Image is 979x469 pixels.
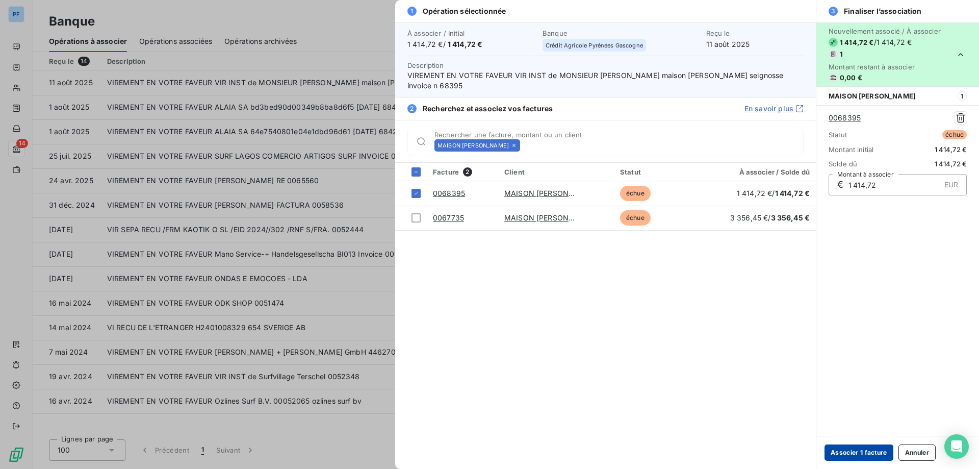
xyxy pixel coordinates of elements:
[771,213,810,222] span: 3 356,45 €
[546,42,643,48] span: Crédit Agricole Pyrénées Gascogne
[407,7,417,16] span: 1
[463,167,472,177] span: 2
[825,445,893,461] button: Associer 1 facture
[407,61,444,69] span: Description
[524,140,803,151] input: placeholder
[407,39,536,50] span: 1 414,72 € /
[829,160,857,168] span: Solde dû
[840,73,862,82] span: 0,00 €
[829,92,916,100] span: MAISON [PERSON_NAME]
[730,213,810,222] span: 3 356,45 € /
[829,145,873,154] span: Montant initial
[744,104,804,114] a: En savoir plus
[829,63,941,71] span: Montant restant à associer
[423,104,553,114] span: Recherchez et associez vos factures
[840,38,874,46] span: 1 414,72 €
[504,189,596,198] a: MAISON [PERSON_NAME]
[423,6,506,16] span: Opération sélectionnée
[935,160,967,168] span: 1 414,72 €
[942,130,967,139] span: échue
[958,91,967,101] span: 1
[944,434,969,459] div: Open Intercom Messenger
[620,168,693,176] div: Statut
[737,189,810,198] span: 1 414,72 € /
[874,37,912,47] span: / 1 414,72 €
[620,186,651,201] span: échue
[706,29,804,50] div: 11 août 2025
[407,29,536,37] span: À associer / Initial
[935,145,967,154] span: 1 414,72 €
[620,210,651,226] span: échue
[706,168,810,176] div: À associer / Solde dû
[433,167,492,177] div: Facture
[775,189,810,198] span: 1 414,72 €
[433,213,464,222] a: 0067735
[543,29,700,37] span: Banque
[706,29,804,37] span: Reçu le
[829,7,838,16] span: 3
[448,40,483,48] span: 1 414,72 €
[829,131,847,139] span: Statut
[504,168,608,176] div: Client
[898,445,936,461] button: Annuler
[844,6,921,16] span: Finaliser l’association
[840,50,843,58] span: 1
[407,70,804,91] span: VIREMENT EN VOTRE FAVEUR VIR INST de MONSIEUR [PERSON_NAME] maison [PERSON_NAME] seignosse invoic...
[433,189,465,198] a: 0068395
[829,113,861,123] a: 0068395
[437,142,509,149] span: MAISON [PERSON_NAME]
[504,213,596,222] a: MAISON [PERSON_NAME]
[829,27,941,35] span: Nouvellement associé / À associer
[407,104,417,113] span: 2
